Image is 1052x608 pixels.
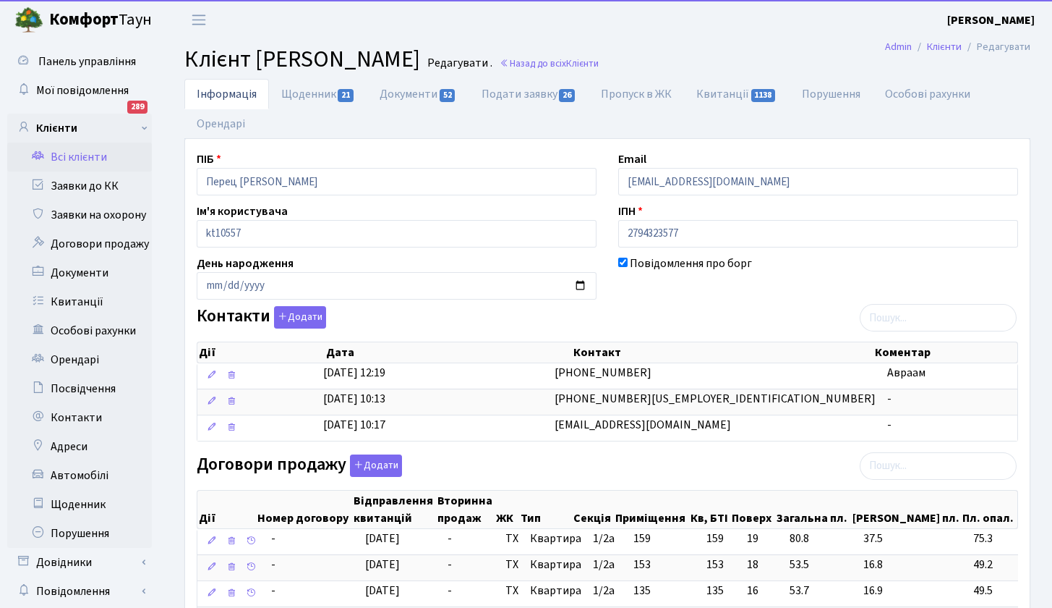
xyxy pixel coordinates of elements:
[519,491,573,528] th: Тип
[365,583,400,599] span: [DATE]
[505,583,518,599] span: ТХ
[873,342,1017,363] th: Коментар
[197,203,288,220] label: Ім'я користувача
[36,83,129,98] span: Мої повідомлення
[436,491,495,528] th: Вторинна продаж
[7,114,152,143] a: Клієнти
[270,304,326,329] a: Додати
[863,557,962,573] span: 16.8
[7,229,152,258] a: Договори продажу
[790,583,852,599] span: 53.7
[630,255,752,272] label: Повідомлення про борг
[325,342,572,363] th: Дата
[7,316,152,345] a: Особові рахунки
[38,54,136,69] span: Панель управління
[863,32,1052,62] nav: breadcrumb
[947,12,1035,29] a: [PERSON_NAME]
[747,557,778,573] span: 18
[323,391,385,407] span: [DATE] 10:13
[184,43,420,76] span: Клієнт [PERSON_NAME]
[747,531,778,547] span: 19
[323,365,385,381] span: [DATE] 12:19
[346,452,402,477] a: Додати
[572,342,873,363] th: Контакт
[706,557,735,573] span: 153
[271,583,275,599] span: -
[706,583,735,599] span: 135
[197,455,402,477] label: Договори продажу
[633,583,651,599] span: 135
[790,557,852,573] span: 53.5
[555,391,876,407] span: [PHONE_NUMBER][US_EMPLOYER_IDENTIFICATION_NUMBER]
[790,531,852,547] span: 80.8
[49,8,119,31] b: Комфорт
[448,531,452,546] span: -
[7,374,152,403] a: Посвідчення
[860,452,1017,480] input: Пошук...
[323,417,385,433] span: [DATE] 10:17
[790,79,873,109] a: Порушення
[197,342,325,363] th: Дії
[469,79,589,109] a: Подати заявку
[851,491,961,528] th: [PERSON_NAME] пл.
[706,531,735,547] span: 159
[197,151,221,168] label: ПІБ
[633,531,651,546] span: 159
[566,56,599,70] span: Клієнти
[49,8,152,33] span: Таун
[633,557,651,573] span: 153
[7,258,152,287] a: Документи
[365,557,400,573] span: [DATE]
[775,491,851,528] th: Загальна пл.
[505,531,518,547] span: ТХ
[352,491,436,528] th: Відправлення квитанцій
[7,345,152,374] a: Орендарі
[555,417,731,433] span: [EMAIL_ADDRESS][DOMAIN_NAME]
[973,557,1016,573] span: 49.2
[448,557,452,573] span: -
[887,391,891,407] span: -
[684,79,789,109] a: Квитанції
[885,39,912,54] a: Admin
[256,491,352,528] th: Номер договору
[127,101,147,114] div: 289
[7,76,152,105] a: Мої повідомлення289
[197,255,294,272] label: День народження
[887,365,925,381] span: Авраам
[530,583,581,599] span: Квартира
[505,557,518,573] span: ТХ
[589,79,684,109] a: Пропуск в ЖК
[181,8,217,32] button: Переключити навігацію
[689,491,730,528] th: Кв, БТІ
[961,491,1017,528] th: Пл. опал.
[7,200,152,229] a: Заявки на охорону
[873,79,983,109] a: Особові рахунки
[614,491,689,528] th: Приміщення
[7,143,152,172] a: Всі клієнти
[593,583,615,599] span: 1/2а
[7,461,152,490] a: Автомобілі
[271,531,275,546] span: -
[530,531,581,547] span: Квартира
[184,79,269,109] a: Інформація
[7,403,152,432] a: Контакти
[269,79,367,109] a: Щоденник
[887,417,891,433] span: -
[350,455,402,477] button: Договори продажу
[927,39,962,54] a: Клієнти
[274,306,326,329] button: Контакти
[424,56,492,70] small: Редагувати .
[338,89,354,102] span: 21
[860,304,1017,332] input: Пошук...
[863,583,962,599] span: 16.9
[367,79,469,109] a: Документи
[572,491,613,528] th: Секція
[7,432,152,461] a: Адреси
[365,531,400,546] span: [DATE]
[618,151,646,168] label: Email
[555,365,651,381] span: [PHONE_NUMBER]
[973,531,1016,547] span: 75.3
[7,548,152,577] a: Довідники
[7,172,152,200] a: Заявки до КК
[14,6,43,35] img: logo.png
